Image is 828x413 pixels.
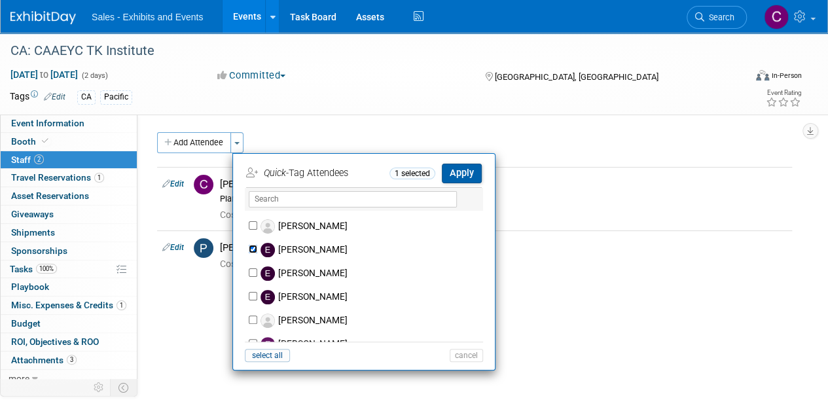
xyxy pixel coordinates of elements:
button: cancel [450,349,483,362]
div: CA: CAAEYC TK Institute [6,39,734,63]
span: 100% [36,264,57,274]
label: [PERSON_NAME] [257,309,488,332]
span: 0.00 [220,209,273,220]
button: select all [245,349,290,362]
span: 3 [67,355,77,365]
span: to [38,69,50,80]
span: 1 [117,300,126,310]
a: Booth [1,133,137,151]
a: Edit [162,243,184,252]
label: [PERSON_NAME] [257,332,488,356]
td: Tags [10,90,65,105]
a: Budget [1,315,137,332]
div: CA [77,90,96,104]
div: Pacific [100,90,132,104]
label: [PERSON_NAME] [257,262,488,285]
button: Add Attendee [157,132,231,153]
a: Search [687,6,747,29]
span: Cost: $ [220,259,249,269]
span: 2 [34,154,44,164]
img: E.jpg [261,243,275,257]
a: ROI, Objectives & ROO [1,333,137,351]
img: Christine Lurz [764,5,789,29]
a: Sponsorships [1,242,137,260]
img: Format-Inperson.png [756,70,769,81]
i: Quick [264,168,286,179]
div: [PERSON_NAME] [220,242,787,254]
span: 1 selected [389,168,435,179]
a: Travel Reservations1 [1,169,137,187]
img: C.jpg [194,175,213,194]
span: Booth [11,136,51,147]
img: E.jpg [261,266,275,281]
a: Edit [162,179,184,189]
img: E.jpg [261,290,275,304]
a: Asset Reservations [1,187,137,205]
span: Staff [11,154,44,165]
label: [PERSON_NAME] [257,215,488,238]
a: Edit [44,92,65,101]
span: Sales - Exhibits and Events [92,12,203,22]
img: P.jpg [194,238,213,258]
span: Search [704,12,734,22]
span: more [9,373,29,384]
a: Playbook [1,278,137,296]
span: Shipments [11,227,55,238]
div: Planner [220,194,787,204]
span: [DATE] [DATE] [10,69,79,81]
img: F.jpg [261,337,275,351]
span: Giveaways [11,209,54,219]
a: Staff2 [1,151,137,169]
span: Attachments [11,355,77,365]
span: Event Information [11,118,84,128]
span: Sponsorships [11,245,67,256]
div: Event Format [686,68,802,88]
a: Giveaways [1,206,137,223]
span: Cost: $ [220,209,249,220]
span: Travel Reservations [11,172,104,183]
button: Apply [442,164,482,183]
label: [PERSON_NAME] [257,238,488,262]
img: Associate-Profile-5.png [261,314,275,328]
span: (2 days) [81,71,108,80]
span: [GEOGRAPHIC_DATA], [GEOGRAPHIC_DATA] [494,72,658,82]
div: In-Person [771,71,802,81]
label: [PERSON_NAME] [257,285,488,309]
a: Event Information [1,115,137,132]
img: ExhibitDay [10,11,76,24]
a: Tasks100% [1,260,137,278]
td: Toggle Event Tabs [111,379,137,396]
span: Playbook [11,281,49,292]
span: 1 [94,173,104,183]
span: 0.00 [220,259,273,269]
a: Misc. Expenses & Credits1 [1,296,137,314]
span: Asset Reservations [11,190,89,201]
span: Budget [11,318,41,329]
img: Associate-Profile-5.png [261,219,275,234]
div: [PERSON_NAME] [220,178,787,190]
span: ROI, Objectives & ROO [11,336,99,347]
button: Committed [213,69,291,82]
i: Booth reservation complete [42,137,48,145]
td: Personalize Event Tab Strip [88,379,111,396]
a: Attachments3 [1,351,137,369]
span: Misc. Expenses & Credits [11,300,126,310]
a: Shipments [1,224,137,242]
span: Tasks [10,264,57,274]
div: Event Rating [766,90,801,96]
a: more [1,370,137,387]
td: -Tag Attendees [246,163,386,184]
input: Search [249,191,457,207]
